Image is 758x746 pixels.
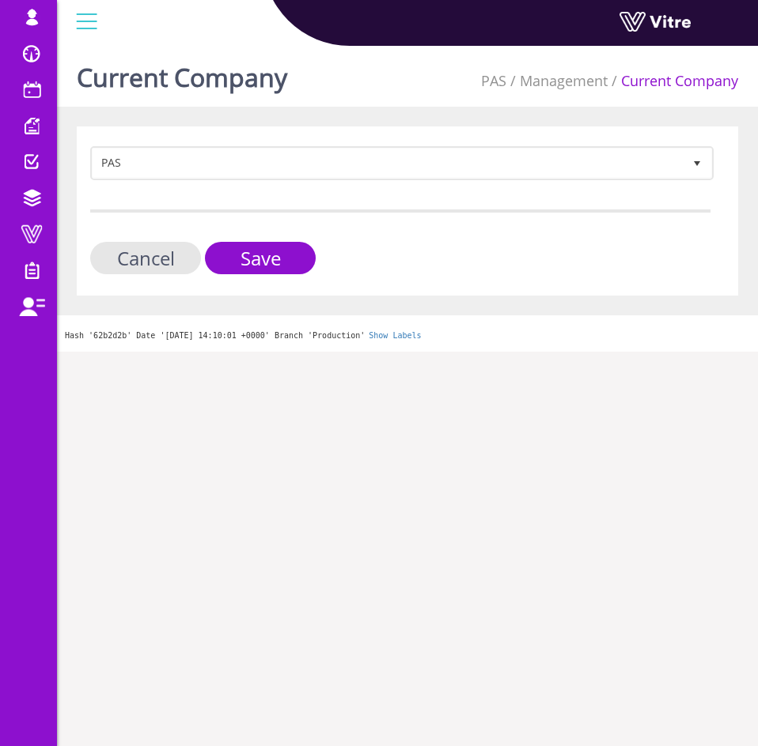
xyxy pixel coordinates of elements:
[683,149,711,177] span: select
[93,149,683,177] span: PAS
[369,331,421,340] a: Show Labels
[65,331,365,340] span: Hash '62b2d2b' Date '[DATE] 14:10:01 +0000' Branch 'Production'
[481,71,506,90] a: PAS
[608,71,738,92] li: Current Company
[506,71,608,92] li: Management
[90,242,201,274] input: Cancel
[77,40,287,107] h1: Current Company
[205,242,316,274] input: Save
